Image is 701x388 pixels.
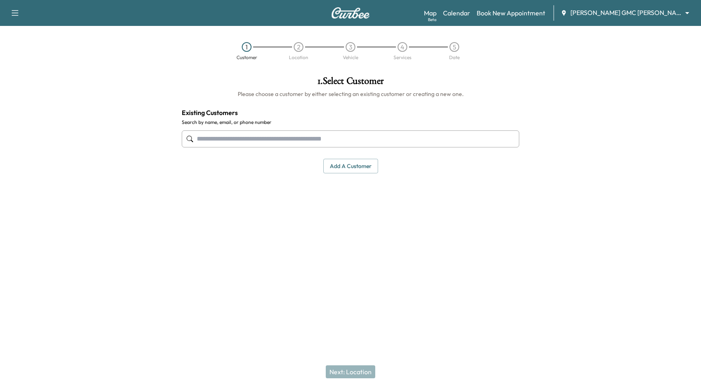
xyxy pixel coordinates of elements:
[343,55,358,60] div: Vehicle
[346,42,355,52] div: 3
[331,7,370,19] img: Curbee Logo
[570,8,682,17] span: [PERSON_NAME] GMC [PERSON_NAME]
[449,55,460,60] div: Date
[443,8,470,18] a: Calendar
[323,159,378,174] button: Add a customer
[182,108,519,117] h4: Existing Customers
[424,8,437,18] a: MapBeta
[182,119,519,126] label: Search by name, email, or phone number
[242,42,252,52] div: 1
[294,42,303,52] div: 2
[477,8,545,18] a: Book New Appointment
[182,76,519,90] h1: 1 . Select Customer
[449,42,459,52] div: 5
[394,55,411,60] div: Services
[237,55,257,60] div: Customer
[398,42,407,52] div: 4
[289,55,308,60] div: Location
[182,90,519,98] h6: Please choose a customer by either selecting an existing customer or creating a new one.
[428,17,437,23] div: Beta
